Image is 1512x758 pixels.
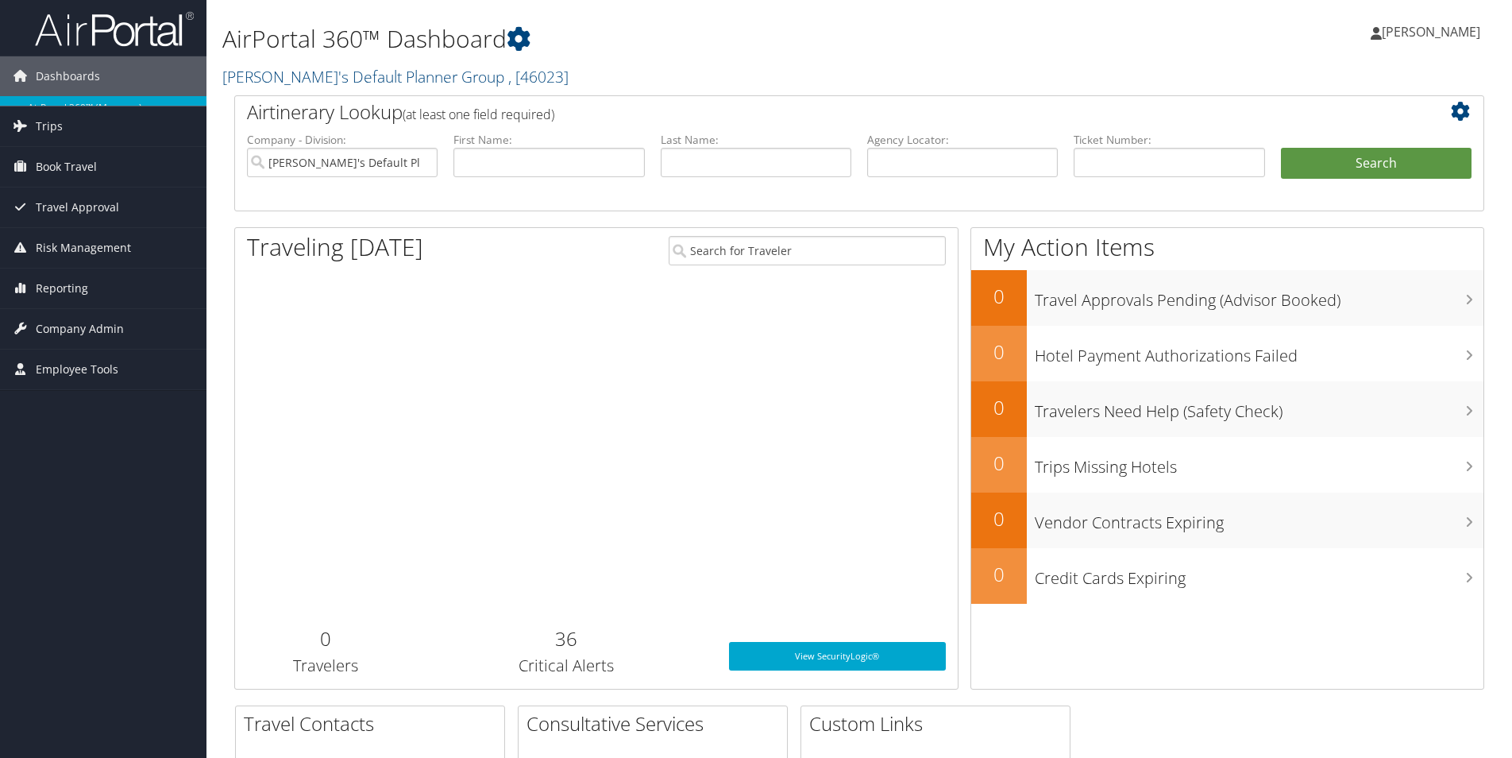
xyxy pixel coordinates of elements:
[36,269,88,308] span: Reporting
[971,493,1483,548] a: 0Vendor Contracts Expiring
[1035,559,1483,590] h3: Credit Cards Expiring
[669,236,946,265] input: Search for Traveler
[971,548,1483,604] a: 0Credit Cards Expiring
[453,132,644,148] label: First Name:
[971,505,1027,532] h2: 0
[971,450,1027,477] h2: 0
[36,309,124,349] span: Company Admin
[247,625,403,652] h2: 0
[971,270,1483,326] a: 0Travel Approvals Pending (Advisor Booked)
[36,228,131,268] span: Risk Management
[1035,504,1483,534] h3: Vendor Contracts Expiring
[247,99,1367,126] h2: Airtinerary Lookup
[971,338,1027,365] h2: 0
[222,66,569,87] a: [PERSON_NAME]'s Default Planner Group
[971,230,1483,264] h1: My Action Items
[427,655,704,677] h3: Critical Alerts
[427,625,704,652] h2: 36
[35,10,194,48] img: airportal-logo.png
[36,188,119,227] span: Travel Approval
[36,147,97,187] span: Book Travel
[971,561,1027,588] h2: 0
[36,56,100,96] span: Dashboards
[508,66,569,87] span: , [ 46023 ]
[971,283,1027,310] h2: 0
[1035,448,1483,478] h3: Trips Missing Hotels
[36,350,118,389] span: Employee Tools
[971,381,1483,437] a: 0Travelers Need Help (Safety Check)
[661,132,851,148] label: Last Name:
[1074,132,1264,148] label: Ticket Number:
[247,230,423,264] h1: Traveling [DATE]
[1382,23,1480,41] span: [PERSON_NAME]
[1035,337,1483,367] h3: Hotel Payment Authorizations Failed
[247,655,403,677] h3: Travelers
[36,106,63,146] span: Trips
[1281,148,1471,180] button: Search
[403,106,554,123] span: (at least one field required)
[526,710,787,737] h2: Consultative Services
[247,132,438,148] label: Company - Division:
[971,437,1483,493] a: 0Trips Missing Hotels
[971,394,1027,421] h2: 0
[809,710,1070,737] h2: Custom Links
[867,132,1058,148] label: Agency Locator:
[1035,281,1483,311] h3: Travel Approvals Pending (Advisor Booked)
[729,642,946,671] a: View SecurityLogic®
[244,710,504,737] h2: Travel Contacts
[1035,393,1483,423] h3: Travelers Need Help (Safety Check)
[971,326,1483,381] a: 0Hotel Payment Authorizations Failed
[1371,8,1496,56] a: [PERSON_NAME]
[222,22,1071,56] h1: AirPortal 360™ Dashboard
